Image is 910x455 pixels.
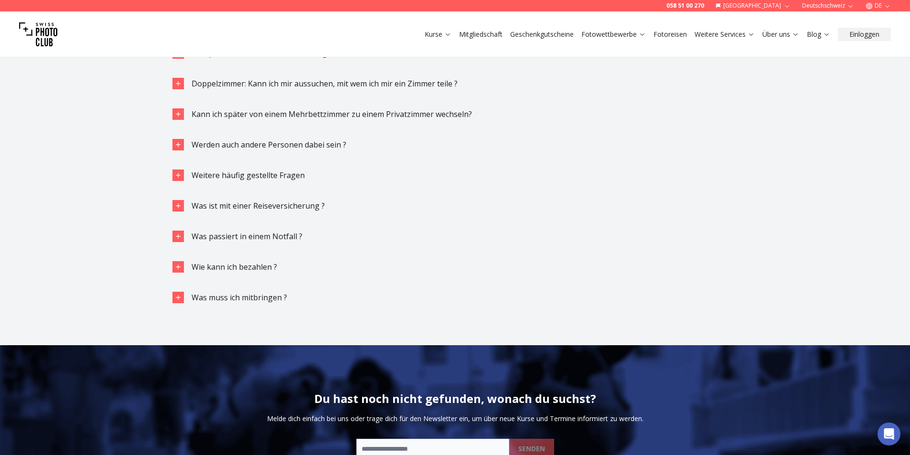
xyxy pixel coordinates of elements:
button: Kurse [421,28,455,41]
button: Was ist mit einer Reiseversicherung ? [165,192,746,219]
a: Geschenkgutscheine [510,30,574,39]
button: Fotowettbewerbe [578,28,650,41]
button: Fotoreisen [650,28,691,41]
span: Was passiert in einem Notfall ? [192,231,302,242]
button: Weitere Services [691,28,759,41]
button: Kann ich später von einem Mehrbettzimmer zu einem Privatzimmer wechseln? [165,101,746,127]
button: Weitere häufig gestellte Fragen [165,162,746,189]
span: Doppelzimmer: Kann ich mir aussuchen, mit wem ich mir ein Zimmer teile ? [192,78,458,89]
a: Fotoreisen [653,30,687,39]
button: Was passiert in einem Notfall ? [165,223,746,250]
a: Fotowettbewerbe [581,30,646,39]
span: Kann ich später von einem Mehrbettzimmer zu einem Privatzimmer wechseln? [192,109,472,119]
span: Wie kann ich bezahlen ? [192,262,277,272]
button: Mitgliedschaft [455,28,506,41]
button: Über uns [759,28,803,41]
a: Mitgliedschaft [459,30,503,39]
div: Open Intercom Messenger [878,423,900,445]
p: Melde dich einfach bei uns oder trage dich für den Newsletter ein, um über neue Kurse und Termine... [267,414,643,423]
button: Wie kann ich bezahlen ? [165,254,746,280]
a: Kurse [425,30,451,39]
b: SENDEN [518,444,545,454]
button: Einloggen [838,28,891,41]
span: Weitere häufig gestellte Fragen [192,170,305,180]
span: Werden auch andere Personen dabei sein ? [192,139,346,150]
button: Geschenkgutscheine [506,28,578,41]
a: 058 51 00 270 [666,2,704,10]
button: Werden auch andere Personen dabei sein ? [165,131,746,158]
a: Weitere Services [695,30,755,39]
button: Blog [803,28,834,41]
span: Was muss ich mitbringen ? [192,292,287,303]
span: Was passiert nach meiner Anmeldung ? [192,48,332,58]
a: Über uns [762,30,799,39]
a: Blog [807,30,830,39]
button: Doppelzimmer: Kann ich mir aussuchen, mit wem ich mir ein Zimmer teile ? [165,70,746,97]
img: Swiss photo club [19,15,57,53]
h2: Du hast noch nicht gefunden, wonach du suchst? [314,391,596,406]
span: Was ist mit einer Reiseversicherung ? [192,201,325,211]
button: Was muss ich mitbringen ? [165,284,746,311]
